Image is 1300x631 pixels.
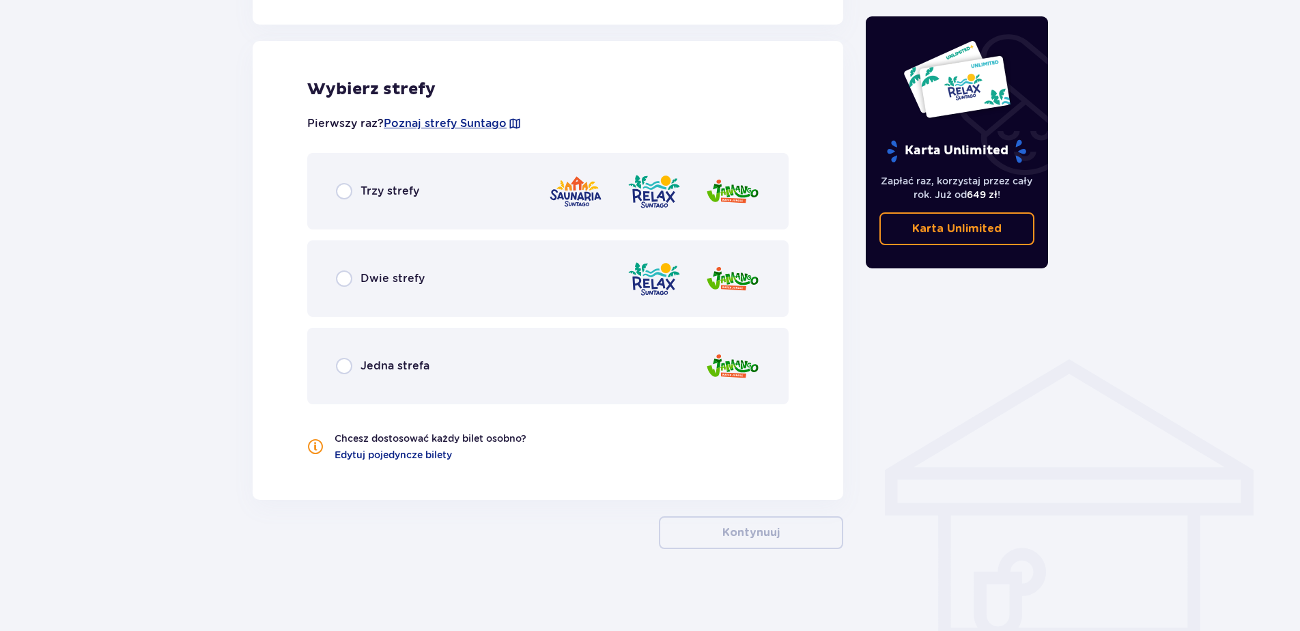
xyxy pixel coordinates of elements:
img: zone logo [548,172,603,211]
a: Karta Unlimited [879,212,1035,245]
p: Chcesz dostosować każdy bilet osobno? [335,432,526,445]
p: Zapłać raz, korzystaj przez cały rok. Już od ! [879,174,1035,201]
p: Karta Unlimited [912,221,1002,236]
a: Poznaj strefy Suntago [384,116,507,131]
p: Jedna strefa [361,359,429,374]
img: zone logo [627,260,681,298]
p: Dwie strefy [361,271,425,286]
img: zone logo [705,172,760,211]
span: 649 zł [967,189,998,200]
p: Pierwszy raz? [307,116,522,131]
p: Trzy strefy [361,184,419,199]
img: zone logo [627,172,681,211]
p: Wybierz strefy [307,79,789,100]
img: zone logo [705,347,760,386]
img: zone logo [705,260,760,298]
button: Kontynuuj [659,516,843,549]
a: Edytuj pojedyncze bilety [335,448,452,462]
p: Karta Unlimited [886,139,1028,163]
p: Kontynuuj [722,525,780,540]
